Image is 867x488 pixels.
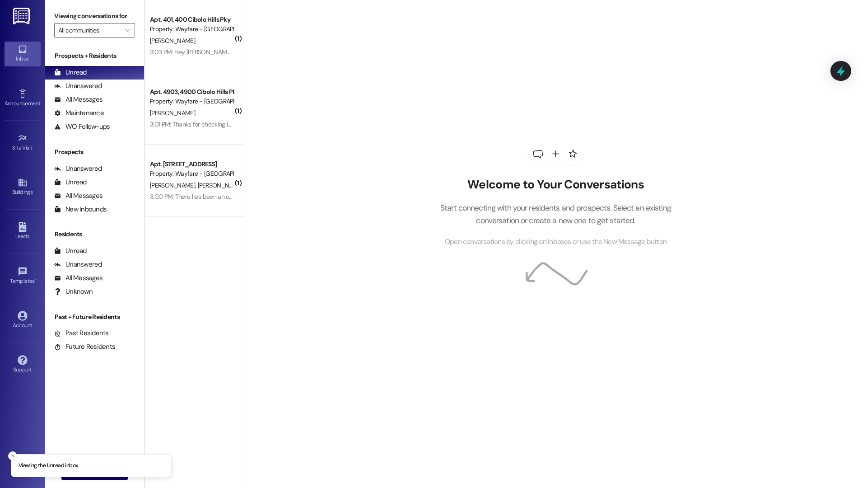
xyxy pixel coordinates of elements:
span: • [33,143,34,150]
div: All Messages [54,95,103,104]
a: Leads [5,219,41,244]
div: All Messages [54,273,103,283]
span: Open conversations by clicking on inboxes or use the New Message button [445,236,667,248]
div: Property: Wayfare - [GEOGRAPHIC_DATA] [150,24,233,34]
div: Prospects [45,147,144,157]
img: ResiDesk Logo [13,8,32,24]
span: • [35,277,36,283]
i:  [125,27,130,34]
a: Inbox [5,42,41,66]
span: [PERSON_NAME] [197,181,242,189]
div: Unread [54,246,87,256]
div: Maintenance [54,108,104,118]
div: Apt. 401, 400 Cibolo Hills Pky [150,15,233,24]
div: 3:01 PM: Thanks for checking in! Everything is going well. [150,120,295,128]
span: • [40,99,42,105]
div: Prospects + Residents [45,51,144,61]
div: Unanswered [54,260,102,269]
div: All Messages [54,191,103,201]
div: Unanswered [54,81,102,91]
div: Past Residents [54,328,109,338]
input: All communities [58,23,121,38]
button: Close toast [8,451,17,460]
a: Support [5,352,41,377]
a: Account [5,308,41,333]
div: Property: Wayfare - [GEOGRAPHIC_DATA] [150,97,233,106]
div: Apt. [STREET_ADDRESS] [150,160,233,169]
div: Past + Future Residents [45,312,144,322]
div: Unread [54,68,87,77]
p: Viewing the Unread inbox [19,462,78,470]
div: Apt. 4903, 4900 Cibolo Hills Pky [150,87,233,97]
div: WO Follow-ups [54,122,110,131]
h2: Welcome to Your Conversations [426,178,685,192]
span: [PERSON_NAME] [150,109,195,117]
div: Future Residents [54,342,115,352]
label: Viewing conversations for [54,9,135,23]
div: Unread [54,178,87,187]
div: Unknown [54,287,93,296]
span: [PERSON_NAME] [150,37,195,45]
a: Templates • [5,264,41,288]
div: New Inbounds [54,205,107,214]
a: Site Visit • [5,131,41,155]
div: Unanswered [54,164,102,174]
div: 3:03 PM: Hey [PERSON_NAME], I forgot to ask. Can I get the gate code access for my unit so I can ... [150,48,541,56]
p: Start connecting with your residents and prospects. Select an existing conversation or create a n... [426,202,685,227]
span: [PERSON_NAME] [150,181,198,189]
a: Buildings [5,175,41,199]
div: Property: Wayfare - [GEOGRAPHIC_DATA] [150,169,233,178]
div: 3:00 PM: There has been an overwhelming amount of crickets making their way into the apt. I've fi... [150,192,729,201]
div: Residents [45,230,144,239]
